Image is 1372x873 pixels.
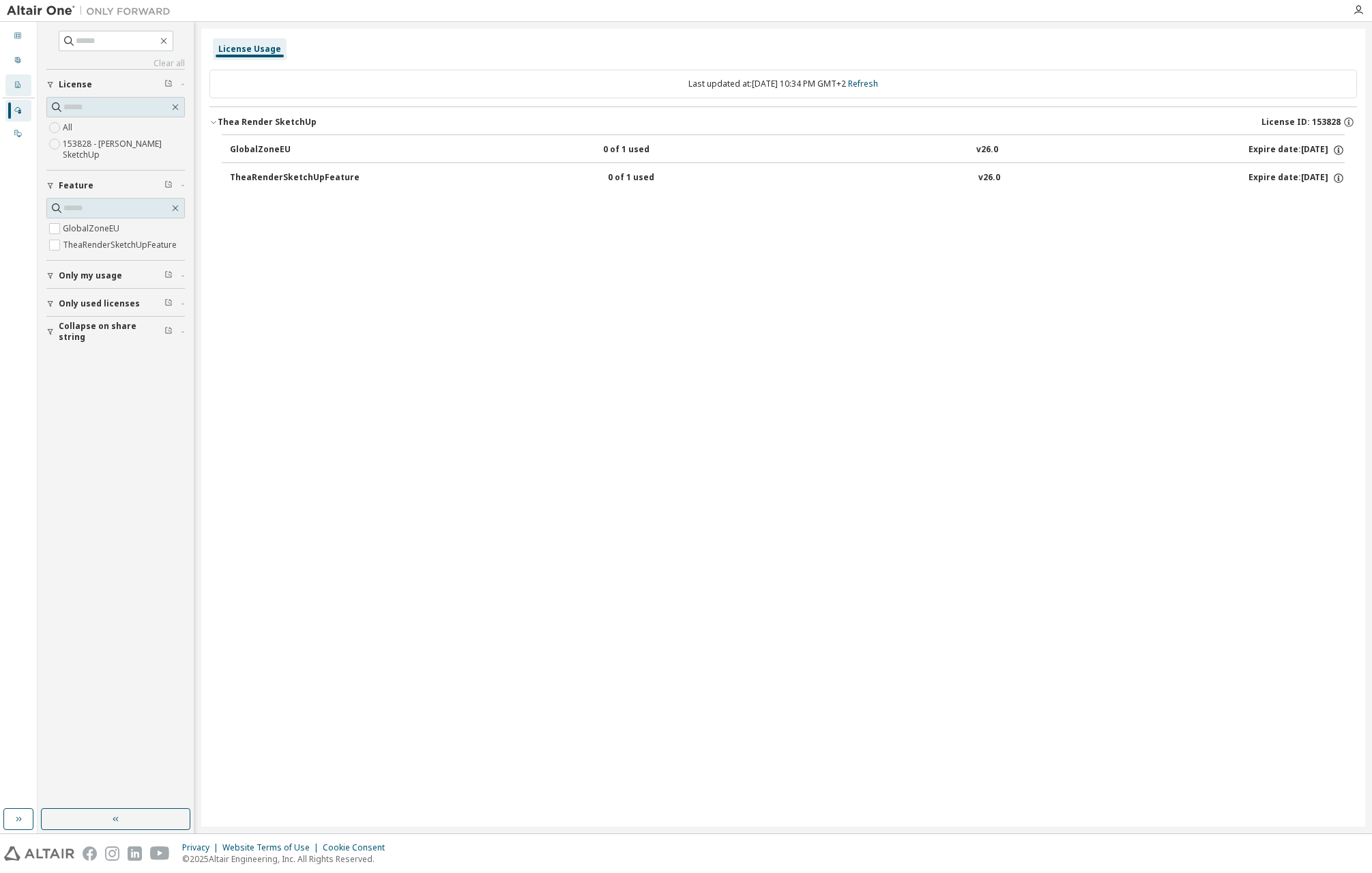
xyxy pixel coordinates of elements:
div: Expire date: [DATE] [1249,172,1345,184]
div: User Profile [5,50,31,72]
img: Altair One [7,4,177,18]
span: Clear filter [164,79,173,90]
span: Collapse on share string [59,321,164,343]
span: Clear filter [164,270,173,281]
div: Privacy [182,842,222,853]
div: v26.0 [976,144,998,156]
div: GlobalZoneEU [230,144,353,156]
div: Managed [5,100,31,121]
span: License [59,79,92,90]
span: Clear filter [164,298,173,309]
div: Company Profile [5,74,31,96]
img: linkedin.svg [128,846,142,861]
button: License [46,70,185,100]
div: TheaRenderSketchUpFeature [230,172,360,184]
span: Only used licenses [59,298,140,309]
div: On Prem [5,123,31,145]
div: Last updated at: [DATE] 10:34 PM GMT+2 [209,70,1357,98]
span: Feature [59,180,93,191]
img: facebook.svg [83,846,97,861]
button: GlobalZoneEU0 of 1 usedv26.0Expire date:[DATE] [230,135,1345,165]
button: Collapse on share string [46,317,185,347]
span: Only my usage [59,270,122,281]
span: License ID: 153828 [1261,117,1341,128]
div: Thea Render SketchUp [218,117,317,128]
button: Only used licenses [46,289,185,319]
label: All [63,119,75,136]
label: TheaRenderSketchUpFeature [63,237,179,253]
span: Clear filter [164,180,173,191]
img: youtube.svg [150,846,170,861]
div: 0 of 1 used [603,144,726,156]
label: GlobalZoneEU [63,220,122,237]
div: 0 of 1 used [608,172,731,184]
button: Thea Render SketchUpLicense ID: 153828 [209,107,1357,137]
img: instagram.svg [105,846,119,861]
button: Feature [46,171,185,201]
div: Expire date: [DATE] [1249,144,1345,156]
a: Refresh [848,78,878,89]
label: 153828 - [PERSON_NAME] SketchUp [63,136,185,163]
button: Only my usage [46,261,185,291]
div: License Usage [218,44,281,55]
span: Clear filter [164,326,173,337]
div: Cookie Consent [323,842,393,853]
a: Clear all [46,58,185,69]
div: Dashboard [5,25,31,47]
div: Website Terms of Use [222,842,323,853]
div: v26.0 [978,172,1000,184]
p: © 2025 Altair Engineering, Inc. All Rights Reserved. [182,853,393,865]
button: TheaRenderSketchUpFeature0 of 1 usedv26.0Expire date:[DATE] [230,163,1345,193]
img: altair_logo.svg [4,846,74,861]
